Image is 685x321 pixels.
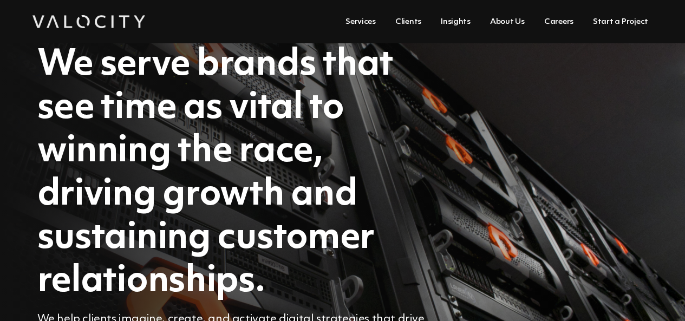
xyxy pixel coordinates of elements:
[436,12,475,32] a: Insights
[486,12,529,32] a: About Us
[391,12,426,32] a: Clients
[589,12,653,32] a: Start a Project
[540,12,578,32] a: Careers
[341,12,380,32] a: Services
[32,15,145,28] img: Valocity Digital
[37,43,439,303] h1: We serve brands that see time as vital to winning the race, driving growth and sustaining custome...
